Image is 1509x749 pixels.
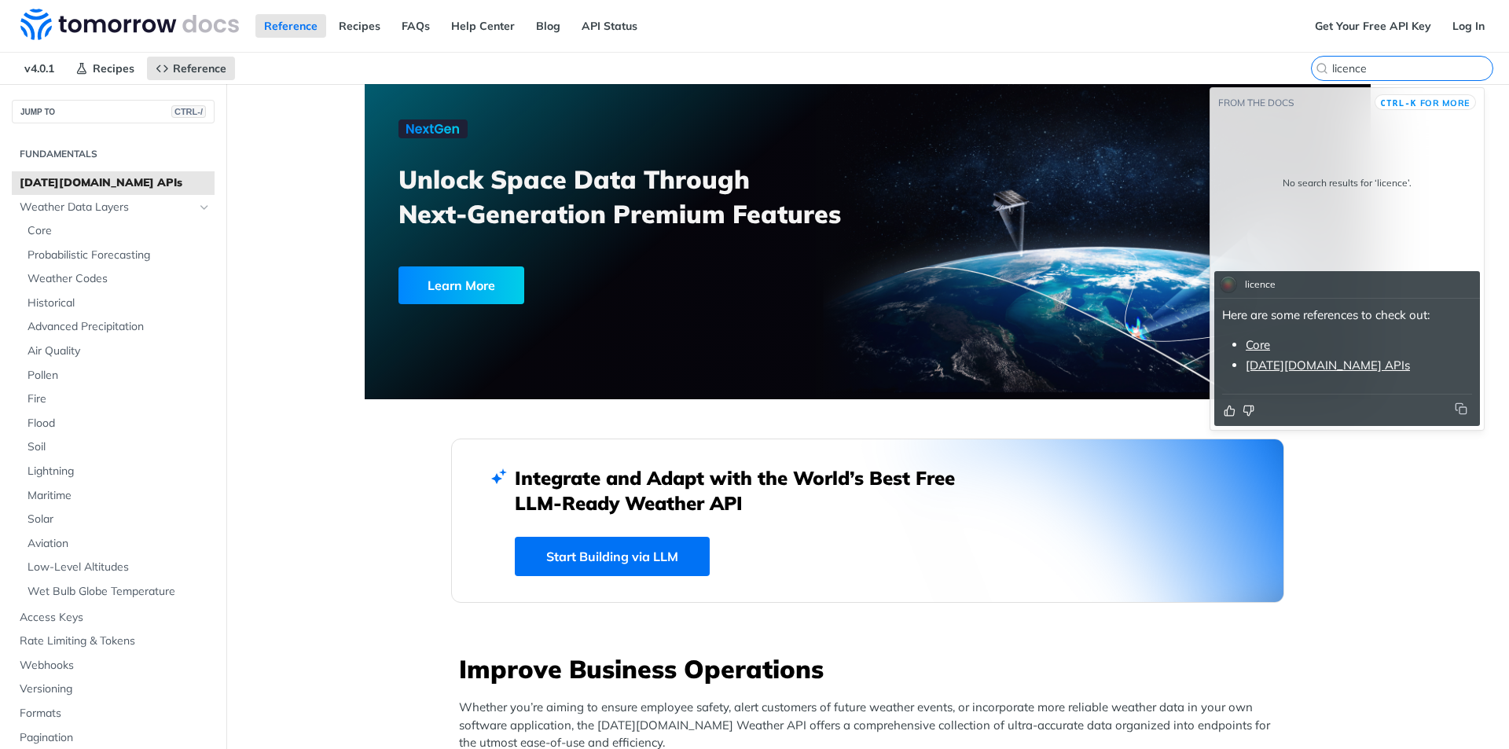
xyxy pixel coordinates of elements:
button: Thumbs up [1222,402,1237,418]
h2: Integrate and Adapt with the World’s Best Free LLM-Ready Weather API [515,465,978,516]
img: Tomorrow.io Weather API Docs [20,9,239,40]
a: Pollen [20,364,215,387]
a: Solar [20,508,215,531]
a: Fire [20,387,215,411]
span: Weather Data Layers [20,200,194,215]
a: Versioning [12,677,215,701]
span: Fire [28,391,211,407]
span: CTRL-/ [171,105,206,118]
span: Flood [28,416,211,431]
a: Core [20,219,215,243]
a: Formats [12,702,215,725]
div: licence [1241,273,1280,296]
a: API Status [573,14,646,38]
span: Formats [20,706,211,721]
a: Help Center [442,14,523,38]
span: v4.0.1 [16,57,63,80]
span: Core [28,223,211,239]
a: Probabilistic Forecasting [20,244,215,267]
a: Core [1246,337,1270,352]
a: Weather Codes [20,267,215,291]
span: Versioning [20,681,211,697]
a: Low-Level Altitudes [20,556,215,579]
a: Soil [20,435,215,459]
a: Start Building via LLM [515,537,710,576]
span: Aviation [28,536,211,552]
span: Air Quality [28,343,211,359]
button: CTRL-Kfor more [1375,94,1476,110]
a: Flood [20,412,215,435]
button: JUMP TOCTRL-/ [12,100,215,123]
a: Recipes [67,57,143,80]
span: Pollen [28,368,211,384]
h2: Fundamentals [12,147,215,161]
a: Get Your Free API Key [1306,14,1440,38]
h3: Improve Business Operations [459,652,1284,686]
a: Log In [1444,14,1493,38]
img: NextGen [398,119,468,138]
span: Probabilistic Forecasting [28,248,211,263]
button: Thumbs down [1241,402,1256,418]
span: Webhooks [20,658,211,674]
span: Maritime [28,488,211,504]
span: Historical [28,296,211,311]
span: [DATE][DOMAIN_NAME] APIs [20,175,211,191]
span: Reference [173,61,226,75]
a: Rate Limiting & Tokens [12,630,215,653]
a: Advanced Precipitation [20,315,215,339]
a: Webhooks [12,654,215,677]
span: Advanced Precipitation [28,319,211,335]
a: Lightning [20,460,215,483]
a: Weather Data LayersHide subpages for Weather Data Layers [12,196,215,219]
span: Solar [28,512,211,527]
a: Reference [255,14,326,38]
span: Pagination [20,730,211,746]
a: Wet Bulb Globe Temperature [20,580,215,604]
button: Copy to clipboard [1450,402,1472,415]
kbd: CTRL-K [1380,95,1416,111]
h3: Unlock Space Data Through Next-Generation Premium Features [398,162,885,231]
div: Learn More [398,266,524,304]
p: Here are some references to check out: [1222,307,1430,325]
span: Wet Bulb Globe Temperature [28,584,211,600]
a: Access Keys [12,606,215,630]
a: [DATE][DOMAIN_NAME] APIs [12,171,215,195]
span: Recipes [93,61,134,75]
a: [DATE][DOMAIN_NAME] APIs [1246,358,1410,373]
button: Hide subpages for Weather Data Layers [198,201,211,214]
input: Search [1332,61,1492,75]
a: Blog [527,14,569,38]
a: FAQs [393,14,439,38]
svg: Search [1316,62,1328,75]
span: From the docs [1218,97,1294,108]
a: Learn More [398,266,788,304]
a: Historical [20,292,215,315]
div: No search results for ‘ licence ’. [1283,177,1412,189]
span: Soil [28,439,211,455]
span: Access Keys [20,610,211,626]
span: for more [1420,97,1470,108]
a: Recipes [330,14,389,38]
a: Aviation [20,532,215,556]
span: Lightning [28,464,211,479]
span: Weather Codes [28,271,211,287]
a: Reference [147,57,235,80]
a: Air Quality [20,340,215,363]
a: Maritime [20,484,215,508]
span: Rate Limiting & Tokens [20,633,211,649]
span: Low-Level Altitudes [28,560,211,575]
